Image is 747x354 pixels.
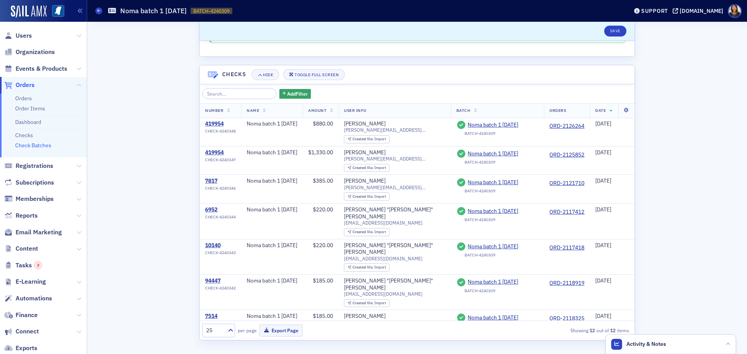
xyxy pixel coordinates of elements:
span: $385.00 [313,177,333,184]
h4: Checks [222,70,246,78]
a: ORD-2125852 [549,152,584,159]
a: Noma batch 1 [DATE] [468,314,538,321]
a: Dashboard [15,119,41,126]
span: Noma batch 1 [DATE] [468,150,538,157]
a: ORD-2118325 [549,315,584,322]
div: Import [352,137,386,141]
a: Automations [4,294,52,303]
span: Amount [308,108,326,113]
a: Organizations [4,48,55,56]
a: Checks [15,132,33,139]
a: Subscriptions [4,178,54,187]
div: Import [352,230,386,234]
span: Tasks [16,261,42,270]
div: Created Via: Import [344,263,389,272]
div: BATCH-4240309 [465,253,495,258]
a: [PERSON_NAME] "[PERSON_NAME]" [PERSON_NAME] [344,242,445,256]
span: User Info [344,108,366,113]
span: [EMAIL_ADDRESS][DOMAIN_NAME] [344,256,423,262]
button: Toggle Full Screen [283,69,345,80]
a: Noma batch 1 [DATE] [468,179,538,186]
span: [DATE] [595,206,611,213]
a: Orders [15,95,32,102]
span: $880.00 [313,120,333,127]
div: BATCH-4240309 [465,160,495,165]
span: Noma batch 1 [DATE] [468,243,538,250]
span: Created Via : [352,229,374,234]
img: SailAMX [52,5,64,17]
span: [PERSON_NAME][EMAIL_ADDRESS][DOMAIN_NAME] [344,185,445,190]
span: $185.00 [313,312,333,319]
a: [PERSON_NAME] [344,149,386,156]
span: Reports [16,211,38,220]
div: Noma batch 1 [DATE] [247,206,297,213]
div: [PERSON_NAME] "[PERSON_NAME]" [PERSON_NAME] [344,277,445,291]
div: Created Via: Import [344,135,389,143]
span: Number [205,108,223,113]
span: $220.00 [313,242,333,249]
button: [DOMAIN_NAME] [673,8,726,14]
a: ORD-2121710 [549,180,584,187]
div: 419954 [205,120,236,127]
span: Organizations [16,48,55,56]
div: Noma batch 1 [DATE] [247,242,297,249]
a: View Homepage [47,5,64,18]
span: Registrations [16,162,53,170]
span: Orders [16,81,35,89]
a: ORD-2117418 [549,244,584,251]
span: $185.00 [313,277,333,284]
div: Hide [263,73,273,77]
span: CHECK-4240343 [205,250,236,255]
span: CHECK-4240347 [205,157,236,162]
span: Email Marketing [16,228,62,237]
div: Import [352,265,386,270]
span: Noma batch 1 [DATE] [468,208,538,215]
span: Batch [456,108,471,113]
div: Created Via: Import [344,228,389,236]
span: Users [16,31,32,40]
span: $220.00 [313,206,333,213]
img: SailAMX [11,5,47,18]
div: [PERSON_NAME] [344,120,386,127]
a: E-Learning [4,277,46,286]
input: Search… [202,88,277,99]
span: Created Via : [352,194,374,199]
h1: Noma batch 1 [DATE] [120,6,187,16]
span: Orders [549,108,566,113]
a: [PERSON_NAME] "[PERSON_NAME]" [PERSON_NAME] [344,206,445,220]
div: 3 [34,261,42,269]
span: Profile [728,4,742,18]
a: 419954 [205,149,236,156]
span: [EMAIL_ADDRESS][DOMAIN_NAME] [344,220,423,226]
div: BATCH-4240309 [465,131,495,136]
span: Created Via : [352,265,374,270]
div: Toggle Full Screen [295,73,338,77]
div: Noma batch 1 [DATE] [247,178,297,185]
span: Date [595,108,606,113]
span: BATCH-4240309 [193,8,230,14]
span: CHECK-4240346 [205,186,236,191]
span: [PERSON_NAME][EMAIL_ADDRESS][PERSON_NAME][DOMAIN_NAME] [344,127,445,133]
a: Reports [4,211,38,220]
span: Subscriptions [16,178,54,187]
span: [DATE] [595,149,611,156]
span: [EMAIL_ADDRESS][DOMAIN_NAME] [344,320,423,326]
a: [PERSON_NAME] [344,313,386,320]
a: 7817 [205,178,236,185]
a: Events & Products [4,65,67,73]
div: Created Via: Import [344,299,389,307]
a: Check Batches [15,142,51,149]
span: Connect [16,327,39,336]
div: 94447 [205,277,236,284]
div: BATCH-4240309 [465,188,495,194]
a: 6952 [205,206,236,213]
span: Created Via : [352,165,374,170]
